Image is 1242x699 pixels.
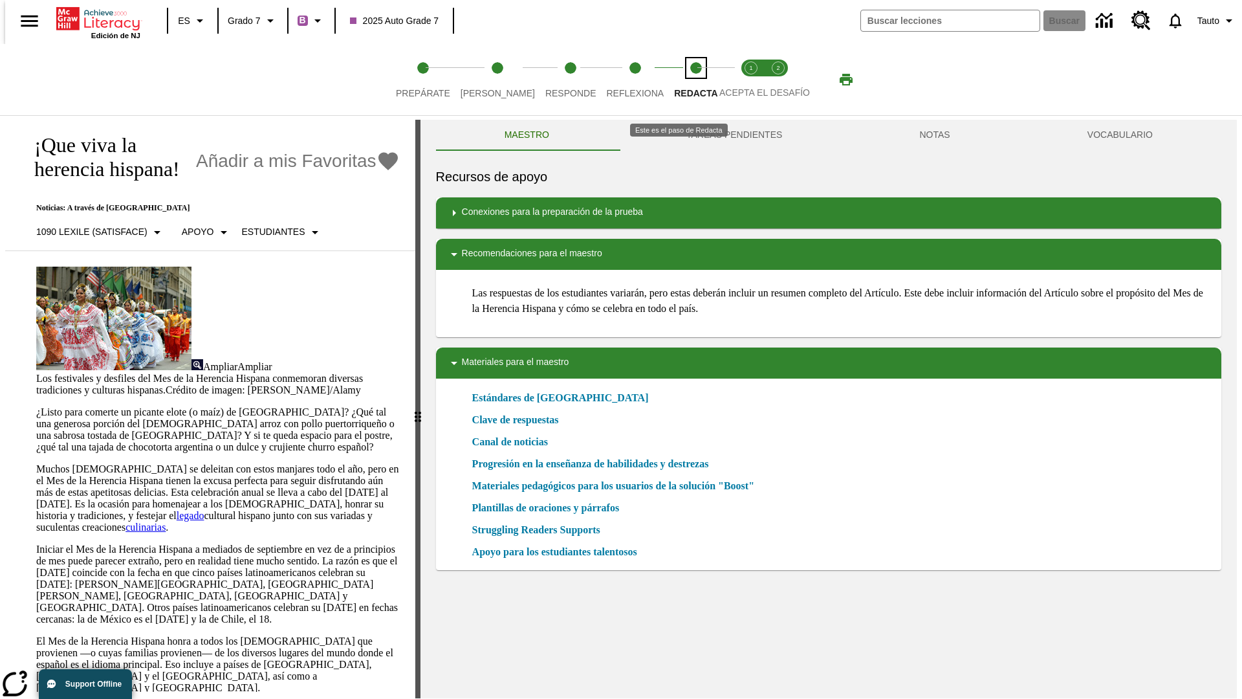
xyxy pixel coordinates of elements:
button: Abrir el menú lateral [10,2,49,40]
span: Redacta [674,88,717,98]
p: El Mes de la Herencia Hispana honra a todos los [DEMOGRAPHIC_DATA] que provienen —o cuyas familia... [36,636,400,694]
span: 2025 Auto Grade 7 [350,14,439,28]
p: Conexiones para la preparación de la prueba [462,205,643,221]
text: 1 [749,65,752,71]
img: Ampliar [191,359,203,370]
button: Grado: Grado 7, Elige un grado [223,9,283,32]
button: Maestro [436,120,618,151]
div: activity [420,120,1237,698]
a: Centro de información [1088,3,1124,39]
img: dos filas de mujeres hispanas en un desfile que celebra la cultura hispana. Las mujeres lucen col... [36,267,191,370]
button: Imprimir [825,68,867,91]
div: Pulsa la tecla de intro o la barra espaciadora y luego presiona las flechas de derecha e izquierd... [415,120,420,698]
div: reading [5,120,415,692]
span: Los festivales y desfiles del Mes de la Herencia Hispana conmemoran diversas tradiciones y cultur... [36,373,363,395]
a: Canal de noticias, Se abrirá en una nueva ventana o pestaña [472,434,548,450]
a: legado [177,510,204,521]
span: Reflexiona [606,88,664,98]
a: Estándares de [GEOGRAPHIC_DATA] [472,390,657,406]
input: Buscar campo [861,10,1040,31]
button: Acepta el desafío lee step 1 of 2 [732,44,770,115]
a: Apoyo para los estudiantes talentosos [472,544,645,560]
button: Support Offline [39,669,132,699]
h1: ¡Que viva la herencia hispana! [21,133,190,181]
button: NOTAS [851,120,1018,151]
span: [PERSON_NAME] [461,88,535,98]
button: Lenguaje: ES, Selecciona un idioma [172,9,213,32]
span: Crédito de imagen: [PERSON_NAME]/Alamy [166,384,361,395]
button: TAREAS PENDIENTES [618,120,851,151]
a: Centro de recursos, Se abrirá en una pestaña nueva. [1124,3,1159,38]
span: Ampliar [237,361,272,372]
button: Boost El color de la clase es morado/púrpura. Cambiar el color de la clase. [292,9,331,32]
button: Seleccione Lexile, 1090 Lexile (Satisface) [31,221,170,244]
a: Clave de respuestas, Se abrirá en una nueva ventana o pestaña [472,412,559,428]
p: Recomendaciones para el maestro [462,247,602,262]
span: Grado 7 [228,14,261,28]
button: Reflexiona step 4 of 5 [596,44,674,115]
div: Conexiones para la preparación de la prueba [436,197,1221,228]
a: Struggling Readers Supports [472,522,608,538]
span: ES [178,14,190,28]
button: Prepárate step 1 of 5 [386,44,461,115]
div: Portada [56,5,140,39]
span: Responde [545,88,596,98]
p: Muchos [DEMOGRAPHIC_DATA] se deleitan con estos manjares todo el año, pero en el Mes de la Herenc... [36,463,400,533]
span: Añadir a mis Favoritas [196,151,376,172]
p: Materiales para el maestro [462,355,569,371]
button: Seleccionar estudiante [237,221,328,244]
p: Noticias: A través de [GEOGRAPHIC_DATA] [21,203,400,213]
span: B [300,12,306,28]
a: Progresión en la enseñanza de habilidades y destrezas, Se abrirá en una nueva ventana o pestaña [472,456,709,472]
button: Lee step 2 of 5 [450,44,545,115]
div: Recomendaciones para el maestro [436,239,1221,270]
text: 2 [776,65,779,71]
div: Este es el paso de Redacta [630,124,728,137]
span: Support Offline [65,680,122,689]
p: Las respuestas de los estudiantes variarán, pero estas deberán incluir un resumen completo del Ar... [472,285,1211,316]
a: Notificaciones [1159,4,1192,38]
p: Apoyo [182,225,214,239]
span: ACEPTA EL DESAFÍO [719,87,810,98]
p: ¿Listo para comerte un picante elote (o maíz) de [GEOGRAPHIC_DATA]? ¿Qué tal una generosa porción... [36,406,400,453]
a: Plantillas de oraciones y párrafos, Se abrirá en una nueva ventana o pestaña [472,500,620,516]
button: VOCABULARIO [1019,120,1221,151]
span: Prepárate [396,88,450,98]
span: Ampliar [203,361,237,372]
p: 1090 Lexile (Satisface) [36,225,147,239]
p: Estudiantes [242,225,305,239]
button: Acepta el desafío contesta step 2 of 2 [759,44,797,115]
p: Iniciar el Mes de la Herencia Hispana a mediados de septiembre en vez de a principios de mes pued... [36,544,400,625]
span: Edición de NJ [91,32,140,39]
div: Materiales para el maestro [436,348,1221,379]
a: culinarias [125,522,166,533]
button: Añadir a mis Favoritas - ¡Que viva la herencia hispana! [196,150,400,173]
button: Responde step 3 of 5 [535,44,607,115]
button: Perfil/Configuración [1192,9,1242,32]
span: Tauto [1197,14,1219,28]
h6: Recursos de apoyo [436,166,1221,187]
div: Instructional Panel Tabs [436,120,1221,151]
a: Materiales pedagógicos para los usuarios de la solución "Boost", Se abrirá en una nueva ventana o... [472,478,754,494]
button: Redacta step 5 of 5 [664,44,728,115]
button: Tipo de apoyo, Apoyo [177,221,237,244]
